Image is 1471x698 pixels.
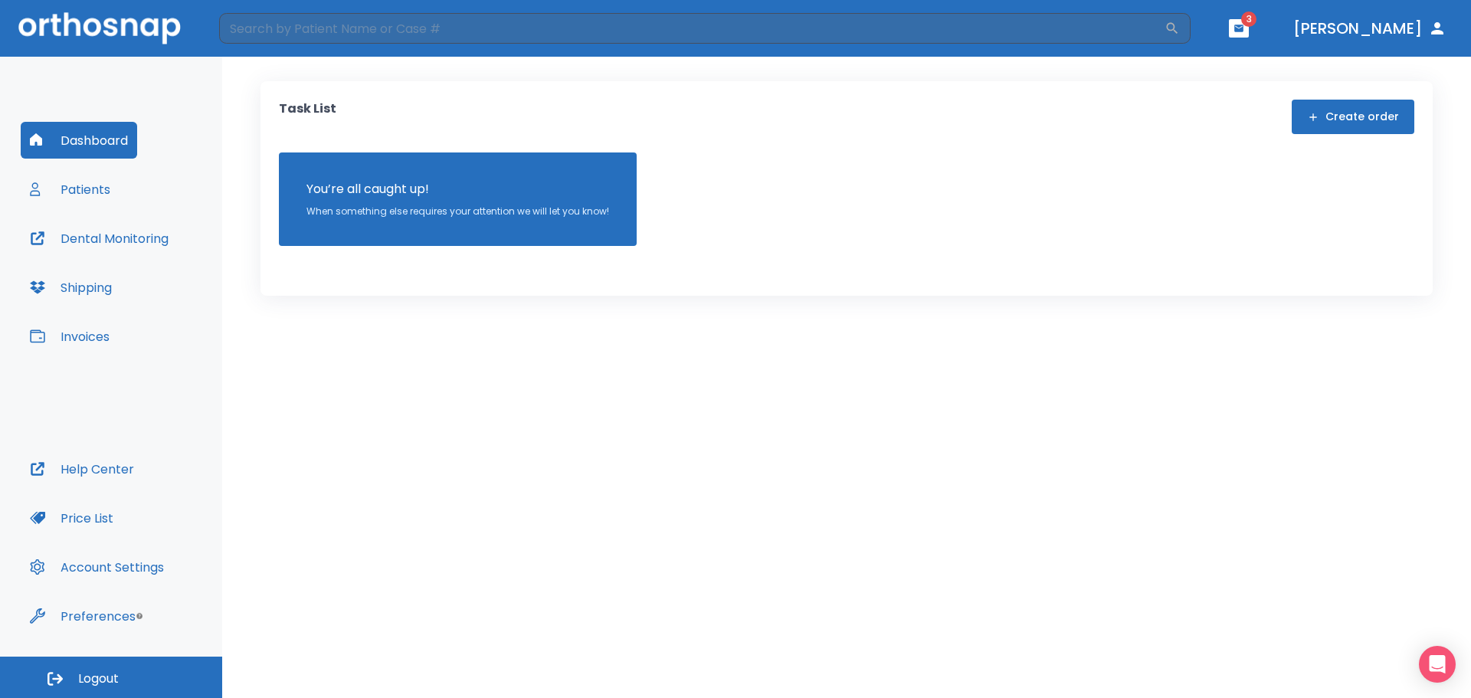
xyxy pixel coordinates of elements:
[306,180,609,198] p: You’re all caught up!
[21,269,121,306] button: Shipping
[21,318,119,355] button: Invoices
[21,220,178,257] button: Dental Monitoring
[306,205,609,218] p: When something else requires your attention we will let you know!
[21,122,137,159] button: Dashboard
[133,609,146,623] div: Tooltip anchor
[219,13,1165,44] input: Search by Patient Name or Case #
[18,12,181,44] img: Orthosnap
[1419,646,1456,683] div: Open Intercom Messenger
[21,500,123,536] button: Price List
[21,598,145,634] button: Preferences
[21,171,120,208] button: Patients
[78,670,119,687] span: Logout
[21,549,173,585] button: Account Settings
[1241,11,1256,27] span: 3
[1292,100,1414,134] button: Create order
[279,100,336,134] p: Task List
[21,451,143,487] button: Help Center
[1287,15,1453,42] button: [PERSON_NAME]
